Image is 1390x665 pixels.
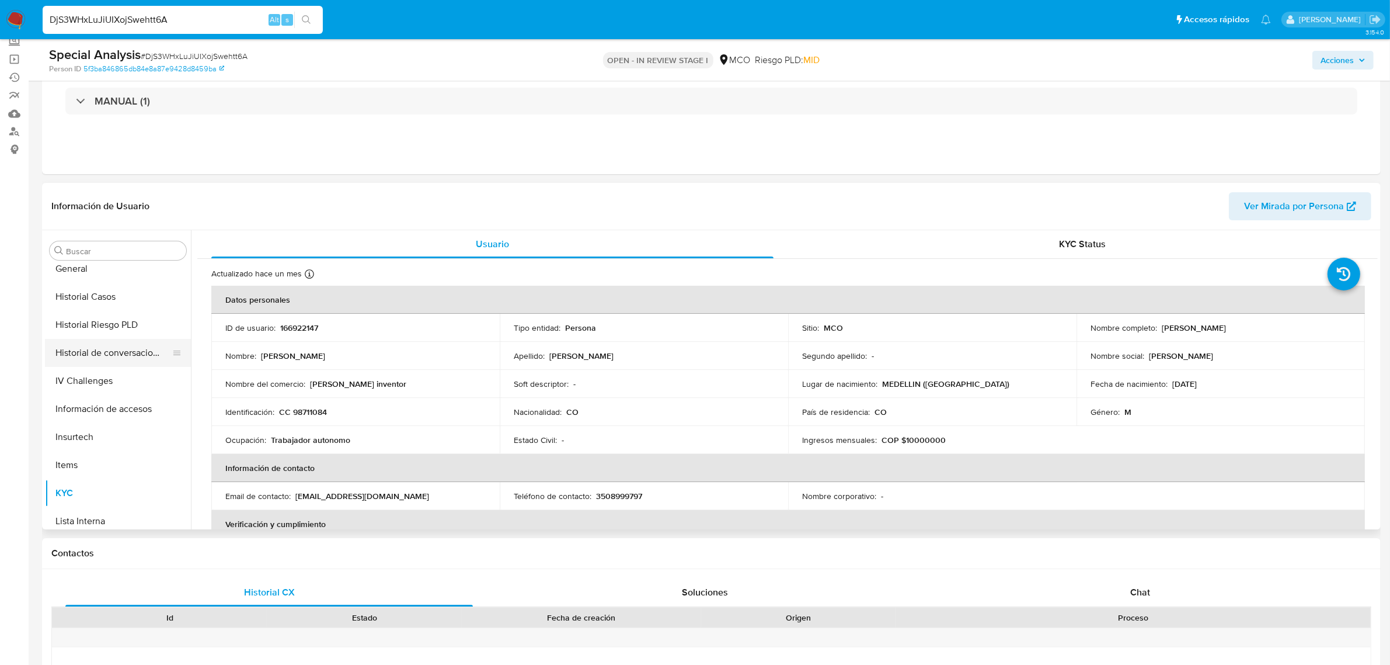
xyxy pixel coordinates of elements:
[1244,192,1344,220] span: Ver Mirada por Persona
[802,351,867,361] p: Segundo apellido :
[225,407,274,417] p: Identificación :
[709,612,887,624] div: Origen
[1261,15,1271,25] a: Notificaciones
[802,491,876,501] p: Nombre corporativo :
[280,323,318,333] p: 166922147
[43,12,323,27] input: Buscar usuario o caso...
[755,54,820,67] span: Riesgo PLD:
[45,451,191,479] button: Items
[802,435,877,445] p: Ingresos mensuales :
[802,379,877,389] p: Lugar de nacimiento :
[476,237,509,251] span: Usuario
[49,45,141,64] b: Special Analysis
[802,323,819,333] p: Sitio :
[45,479,191,507] button: KYC
[270,14,279,25] span: Alt
[45,423,191,451] button: Insurtech
[470,612,693,624] div: Fecha de creación
[562,435,564,445] p: -
[875,407,887,417] p: CO
[211,286,1365,314] th: Datos personales
[881,491,883,501] p: -
[1172,379,1197,389] p: [DATE]
[1229,192,1371,220] button: Ver Mirada por Persona
[1091,351,1144,361] p: Nombre social :
[1299,14,1365,25] p: juan.montanobonaga@mercadolibre.com.co
[54,246,64,255] button: Buscar
[1091,323,1157,333] p: Nombre completo :
[1124,407,1131,417] p: M
[904,612,1363,624] div: Proceso
[566,407,579,417] p: CO
[45,255,191,283] button: General
[45,311,191,339] button: Historial Riesgo PLD
[211,510,1365,538] th: Verificación y cumplimiento
[1091,407,1120,417] p: Género :
[275,612,453,624] div: Estado
[872,351,874,361] p: -
[603,52,713,68] p: OPEN - IN REVIEW STAGE I
[294,12,318,28] button: search-icon
[225,379,305,389] p: Nombre del comercio :
[882,379,1009,389] p: MEDELLIN ([GEOGRAPHIC_DATA])
[565,323,596,333] p: Persona
[295,491,429,501] p: [EMAIL_ADDRESS][DOMAIN_NAME]
[882,435,946,445] p: COP $10000000
[549,351,614,361] p: [PERSON_NAME]
[1130,586,1150,599] span: Chat
[211,268,302,279] p: Actualizado hace un mes
[824,323,843,333] p: MCO
[271,435,350,445] p: Trabajador autonomo
[51,548,1371,559] h1: Contactos
[573,379,576,389] p: -
[596,491,642,501] p: 3508999797
[95,95,150,108] h3: MANUAL (1)
[51,200,149,212] h1: Información de Usuario
[1184,13,1249,26] span: Accesos rápidos
[49,64,81,74] b: Person ID
[45,395,191,423] button: Información de accesos
[279,407,327,417] p: CC 98711084
[45,367,191,395] button: IV Challenges
[718,54,751,67] div: MCO
[682,586,728,599] span: Soluciones
[514,435,557,445] p: Estado Civil :
[1369,13,1381,26] a: Salir
[66,246,182,257] input: Buscar
[804,53,820,67] span: MID
[225,491,291,501] p: Email de contacto :
[1091,379,1168,389] p: Fecha de nacimiento :
[514,379,569,389] p: Soft descriptor :
[45,339,182,367] button: Historial de conversaciones
[514,351,545,361] p: Apellido :
[802,407,870,417] p: País de residencia :
[45,283,191,311] button: Historial Casos
[514,323,560,333] p: Tipo entidad :
[225,435,266,445] p: Ocupación :
[1365,27,1384,37] span: 3.154.0
[1060,237,1106,251] span: KYC Status
[1149,351,1213,361] p: [PERSON_NAME]
[83,64,224,74] a: 5f3ba846865db84e8a87e9428d8459ba
[45,507,191,535] button: Lista Interna
[65,88,1357,115] div: MANUAL (1)
[211,454,1365,482] th: Información de contacto
[1321,51,1354,70] span: Acciones
[225,351,256,361] p: Nombre :
[310,379,406,389] p: [PERSON_NAME] inventor
[514,491,591,501] p: Teléfono de contacto :
[1312,51,1374,70] button: Acciones
[261,351,325,361] p: [PERSON_NAME]
[244,586,295,599] span: Historial CX
[514,407,562,417] p: Nacionalidad :
[81,612,259,624] div: Id
[141,50,248,62] span: # DjS3WHxLuJiUIXojSwehtt6A
[285,14,289,25] span: s
[1162,323,1226,333] p: [PERSON_NAME]
[225,323,276,333] p: ID de usuario :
